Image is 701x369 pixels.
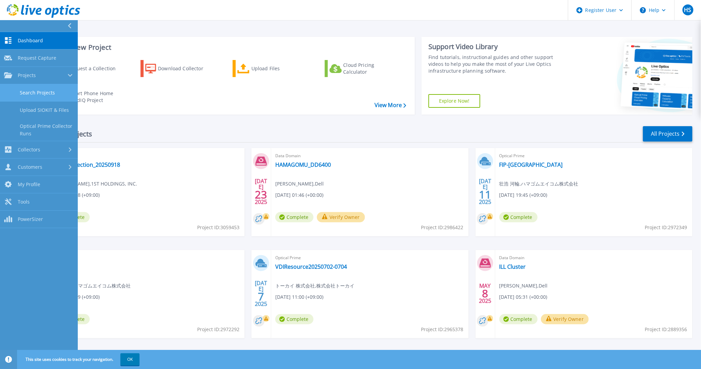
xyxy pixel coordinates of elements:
[499,293,547,301] span: [DATE] 05:31 (+00:00)
[344,62,398,75] div: Cloud Pricing Calculator
[421,326,464,333] span: Project ID: 2965378
[499,191,547,199] span: [DATE] 19:45 (+09:00)
[18,164,42,170] span: Customers
[48,44,406,51] h3: Start a New Project
[275,254,464,262] span: Optical Prime
[499,152,688,160] span: Optical Prime
[158,62,213,75] div: Download Collector
[19,353,140,366] span: This site uses cookies to track your navigation.
[18,55,56,61] span: Request Capture
[197,224,239,231] span: Project ID: 3059453
[18,216,43,222] span: PowerSizer
[375,102,406,108] a: View More
[645,326,687,333] span: Project ID: 2889356
[479,179,492,204] div: [DATE] 2025
[255,281,268,306] div: [DATE] 2025
[428,42,567,51] div: Support Video Library
[499,263,526,270] a: ILL Cluster
[482,291,488,296] span: 8
[479,281,492,306] div: MAY 2025
[275,314,313,324] span: Complete
[421,224,464,231] span: Project ID: 2986422
[499,212,538,222] span: Complete
[499,314,538,324] span: Complete
[18,147,40,153] span: Collectors
[251,62,306,75] div: Upload Files
[233,60,309,77] a: Upload Files
[255,192,267,197] span: 23
[275,282,354,290] span: トーカイ 株式会社 , 株式会社トーカイ
[275,161,331,168] a: HAMAGOMU_DD6400
[141,60,217,77] a: Download Collector
[499,254,688,262] span: Data Domain
[120,353,140,366] button: OK
[255,179,268,204] div: [DATE] 2025
[499,282,548,290] span: [PERSON_NAME] , Dell
[643,126,692,142] a: All Projects
[541,314,589,324] button: Verify Owner
[325,60,401,77] a: Cloud Pricing Calculator
[52,282,131,290] span: 壮浩 河輪 , ハマゴムエイコム株式会社
[275,293,323,301] span: [DATE] 11:00 (+09:00)
[48,60,125,77] a: Request a Collection
[18,181,40,188] span: My Profile
[684,7,691,13] span: HS
[275,212,313,222] span: Complete
[67,90,120,104] div: Import Phone Home CloudIQ Project
[275,152,464,160] span: Data Domain
[18,72,36,78] span: Projects
[52,152,240,160] span: Unity
[645,224,687,231] span: Project ID: 2972349
[275,191,323,199] span: [DATE] 01:46 (+00:00)
[197,326,239,333] span: Project ID: 2972292
[258,294,264,299] span: 7
[275,180,324,188] span: [PERSON_NAME] , Dell
[479,192,491,197] span: 11
[52,254,240,262] span: Unity
[499,180,579,188] span: 壮浩 河輪 , ハマゴムエイコム株式会社
[428,94,480,108] a: Explore Now!
[52,180,137,188] span: [PERSON_NAME] , 1ST HOLDINGS, INC.
[68,62,122,75] div: Request a Collection
[275,263,347,270] a: VDIResource20250702-0704
[52,161,120,168] a: Unity_Collection_20250918
[18,199,30,205] span: Tools
[18,38,43,44] span: Dashboard
[317,212,365,222] button: Verify Owner
[428,54,567,74] div: Find tutorials, instructional guides and other support videos to help you make the most of your L...
[499,161,563,168] a: FIP-[GEOGRAPHIC_DATA]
